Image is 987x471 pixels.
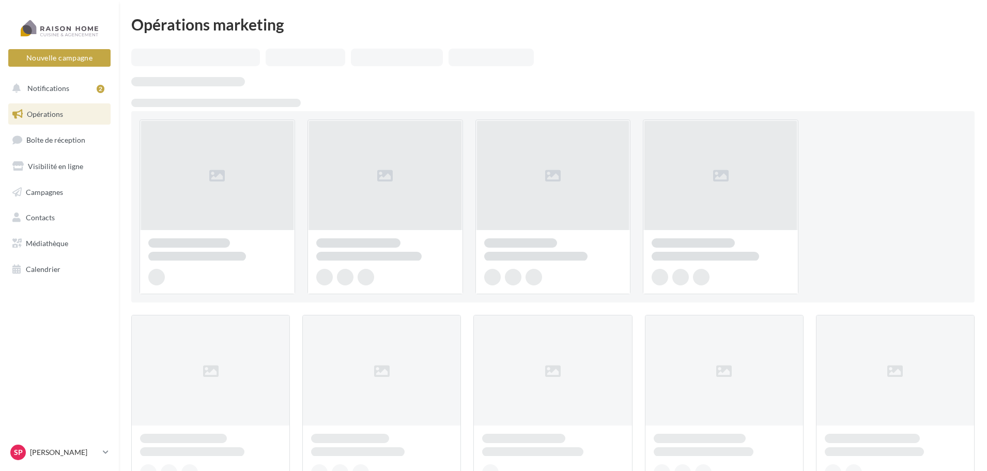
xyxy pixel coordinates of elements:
[97,85,104,93] div: 2
[26,239,68,248] span: Médiathèque
[27,110,63,118] span: Opérations
[28,162,83,171] span: Visibilité en ligne
[26,135,85,144] span: Boîte de réception
[6,78,109,99] button: Notifications 2
[6,259,113,280] a: Calendrier
[30,447,99,458] p: [PERSON_NAME]
[26,213,55,222] span: Contacts
[14,447,23,458] span: Sp
[26,187,63,196] span: Campagnes
[6,156,113,177] a: Visibilité en ligne
[6,207,113,229] a: Contacts
[6,129,113,151] a: Boîte de réception
[131,17,975,32] div: Opérations marketing
[27,84,69,93] span: Notifications
[6,233,113,254] a: Médiathèque
[8,49,111,67] button: Nouvelle campagne
[6,181,113,203] a: Campagnes
[8,443,111,462] a: Sp [PERSON_NAME]
[26,265,60,274] span: Calendrier
[6,103,113,125] a: Opérations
